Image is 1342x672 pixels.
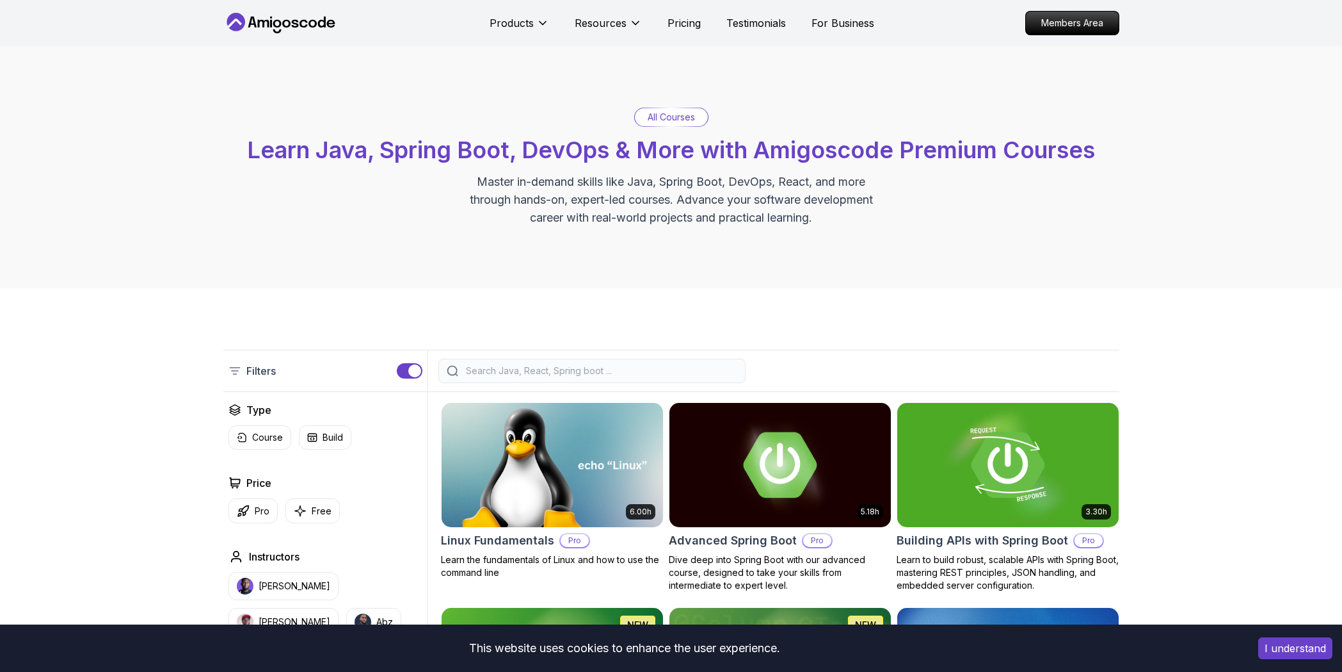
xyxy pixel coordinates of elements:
p: 3.30h [1085,507,1107,517]
a: Testimonials [726,15,786,31]
p: Master in-demand skills like Java, Spring Boot, DevOps, React, and more through hands-on, expert-... [456,173,886,227]
div: This website uses cookies to enhance the user experience. [10,634,1239,662]
h2: Advanced Spring Boot [669,532,797,550]
button: Course [228,425,291,450]
h2: Price [246,475,271,491]
p: Free [312,505,332,518]
input: Search Java, React, Spring boot ... [463,365,737,377]
p: Learn to build robust, scalable APIs with Spring Boot, mastering REST principles, JSON handling, ... [897,553,1119,592]
p: Filters [246,363,276,379]
p: [PERSON_NAME] [259,616,330,628]
button: instructor img[PERSON_NAME] [228,608,339,636]
p: Pro [255,505,269,518]
img: instructor img [355,614,371,630]
button: Free [285,498,340,523]
button: Accept cookies [1258,637,1332,659]
a: Building APIs with Spring Boot card3.30hBuilding APIs with Spring BootProLearn to build robust, s... [897,402,1119,592]
p: Build [323,431,343,444]
a: Advanced Spring Boot card5.18hAdvanced Spring BootProDive deep into Spring Boot with our advanced... [669,402,891,592]
p: 5.18h [861,507,879,517]
p: Pro [1074,534,1103,547]
img: Linux Fundamentals card [442,403,663,527]
p: [PERSON_NAME] [259,580,330,593]
button: Pro [228,498,278,523]
a: For Business [811,15,874,31]
p: Pro [803,534,831,547]
h2: Instructors [249,549,300,564]
p: 6.00h [630,507,651,517]
h2: Type [246,402,271,418]
p: NEW [627,619,648,632]
p: All Courses [648,111,695,124]
p: Abz [376,616,393,628]
p: Course [252,431,283,444]
img: Advanced Spring Boot card [669,403,891,527]
p: Products [490,15,534,31]
p: Resources [575,15,627,31]
h2: Building APIs with Spring Boot [897,532,1068,550]
h2: Linux Fundamentals [441,532,554,550]
button: instructor imgAbz [346,608,401,636]
a: Linux Fundamentals card6.00hLinux FundamentalsProLearn the fundamentals of Linux and how to use t... [441,402,664,579]
img: instructor img [237,614,253,630]
a: Pricing [667,15,701,31]
p: NEW [855,619,876,632]
p: Learn the fundamentals of Linux and how to use the command line [441,553,664,579]
img: Building APIs with Spring Boot card [897,403,1119,527]
button: Build [299,425,351,450]
button: instructor img[PERSON_NAME] [228,572,339,600]
p: Dive deep into Spring Boot with our advanced course, designed to take your skills from intermedia... [669,553,891,592]
button: Resources [575,15,642,41]
img: instructor img [237,578,253,594]
span: Learn Java, Spring Boot, DevOps & More with Amigoscode Premium Courses [247,136,1095,164]
button: Products [490,15,549,41]
a: Members Area [1025,11,1119,35]
p: Members Area [1026,12,1119,35]
p: Pro [561,534,589,547]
